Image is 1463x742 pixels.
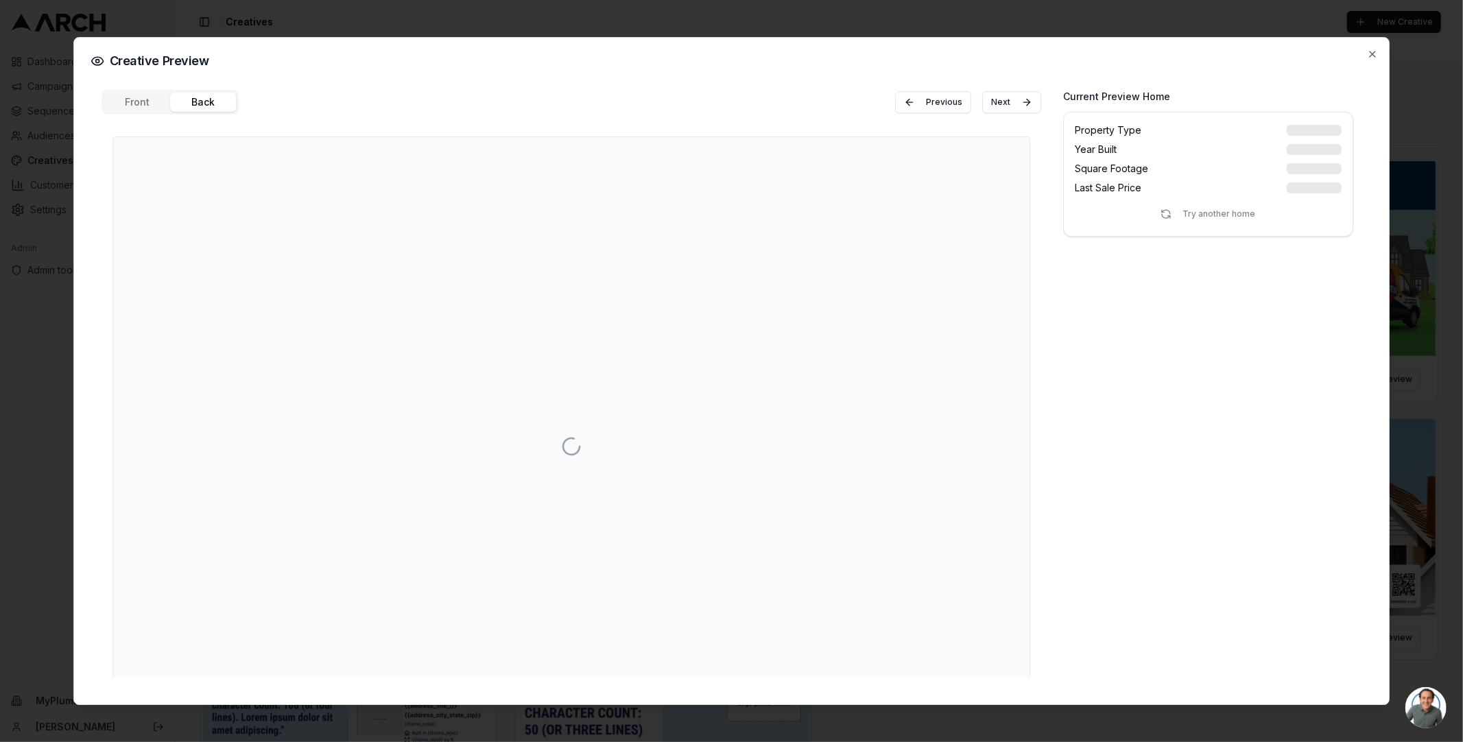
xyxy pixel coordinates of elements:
[895,91,971,113] button: Previous
[110,55,209,67] span: Creative Preview
[1075,162,1148,176] span: Square Footage
[170,93,236,112] button: Back
[1075,123,1141,137] span: Property Type
[982,91,1041,113] button: Next
[1075,143,1117,156] span: Year Built
[1063,90,1353,104] h3: Current Preview Home
[104,93,170,112] button: Front
[1075,181,1141,195] span: Last Sale Price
